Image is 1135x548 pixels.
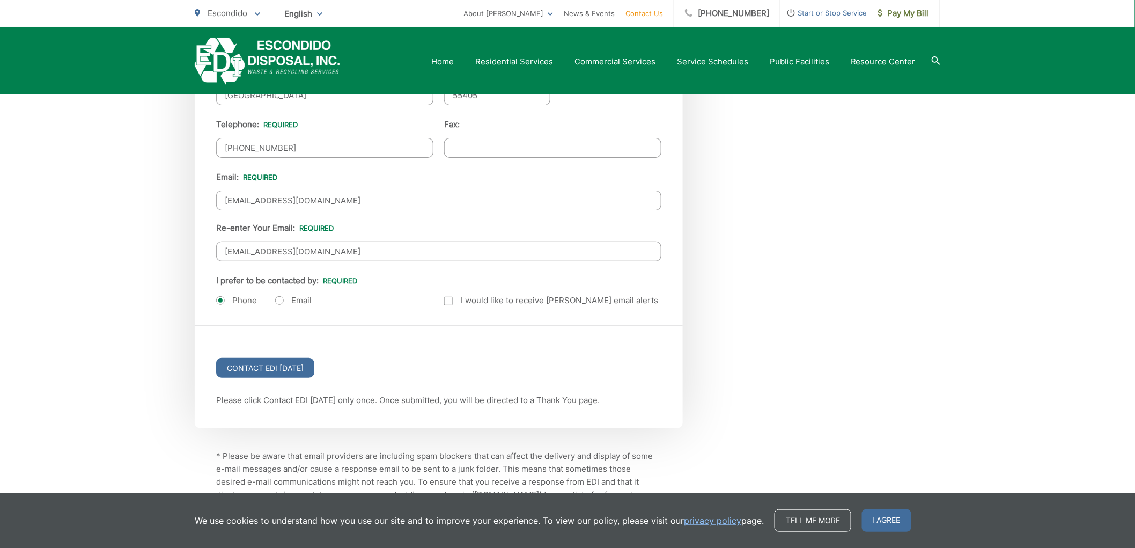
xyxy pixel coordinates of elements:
[195,514,764,527] p: We use cookies to understand how you use our site and to improve your experience. To view our pol...
[444,120,460,129] label: Fax:
[677,55,748,68] a: Service Schedules
[275,295,312,306] label: Email
[195,38,340,85] a: EDCD logo. Return to the homepage.
[684,514,741,527] a: privacy policy
[431,55,454,68] a: Home
[216,450,661,514] p: * Please be aware that email providers are including spam blockers that can affect the delivery a...
[878,7,929,20] span: Pay My Bill
[625,7,663,20] a: Contact Us
[216,295,257,306] label: Phone
[862,509,911,532] span: I agree
[564,7,615,20] a: News & Events
[216,120,298,129] label: Telephone:
[216,172,277,182] label: Email:
[775,509,851,532] a: Tell me more
[851,55,916,68] a: Resource Center
[216,358,314,378] input: Contact EDI [DATE]
[216,276,357,286] label: I prefer to be contacted by:
[463,7,553,20] a: About [PERSON_NAME]
[216,223,334,233] label: Re-enter Your Email:
[574,55,655,68] a: Commercial Services
[475,55,553,68] a: Residential Services
[208,8,247,18] span: Escondido
[770,55,829,68] a: Public Facilities
[216,394,661,407] p: Please click Contact EDI [DATE] only once. Once submitted, you will be directed to a Thank You page.
[444,294,658,307] label: I would like to receive [PERSON_NAME] email alerts
[276,4,330,23] span: English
